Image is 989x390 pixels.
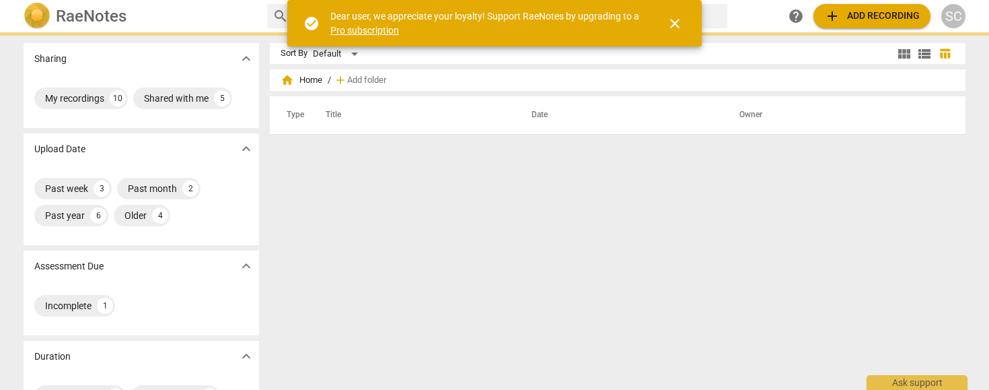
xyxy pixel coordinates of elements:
[281,48,307,59] div: Sort By
[34,52,67,66] p: Sharing
[313,43,363,65] div: Default
[238,51,254,67] span: expand_more
[97,298,113,314] div: 1
[24,3,256,30] a: LogoRaeNotes
[238,258,254,274] span: expand_more
[56,7,126,26] h2: RaeNotes
[238,141,254,157] span: expand_more
[45,182,88,195] div: Past week
[939,47,951,60] span: table_chart
[214,90,230,106] div: 5
[330,9,643,37] div: Dear user, we appreciate your loyalty! Support RaeNotes by upgrading to a
[330,25,399,36] a: Pro subscription
[515,96,723,134] th: Date
[236,256,256,276] button: Show more
[94,181,110,197] div: 3
[723,96,951,134] th: Owner
[238,348,254,364] span: expand_more
[276,96,309,134] th: Type
[45,209,85,222] div: Past year
[935,44,955,64] button: Table view
[45,299,91,313] div: Incomplete
[272,8,289,24] span: search
[182,181,198,197] div: 2
[328,75,331,86] span: /
[124,209,147,222] div: Older
[236,346,256,366] button: Show more
[110,90,126,106] div: 10
[784,4,808,28] a: Help
[34,350,71,364] p: Duration
[824,8,920,24] span: Add recording
[281,73,322,87] span: Home
[34,142,85,156] p: Upload Date
[236,48,256,69] button: Show more
[144,92,209,105] div: Shared with me
[788,8,804,24] span: help
[34,259,104,273] p: Assessment Due
[24,3,50,30] img: Logo
[90,207,106,224] div: 6
[334,73,347,87] span: add
[303,15,320,32] span: check_circle
[281,73,294,87] span: home
[824,8,840,24] span: add
[667,15,683,32] span: close
[867,375,967,390] div: Ask support
[916,46,932,62] span: view_list
[659,7,691,40] button: Close
[894,44,914,64] button: Tile view
[941,4,965,28] button: SC
[152,207,168,224] div: 4
[128,182,177,195] div: Past month
[309,96,515,134] th: Title
[914,44,935,64] button: List view
[45,92,104,105] div: My recordings
[813,4,930,28] button: Upload
[896,46,912,62] span: view_module
[347,75,386,86] span: Add folder
[236,139,256,159] button: Show more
